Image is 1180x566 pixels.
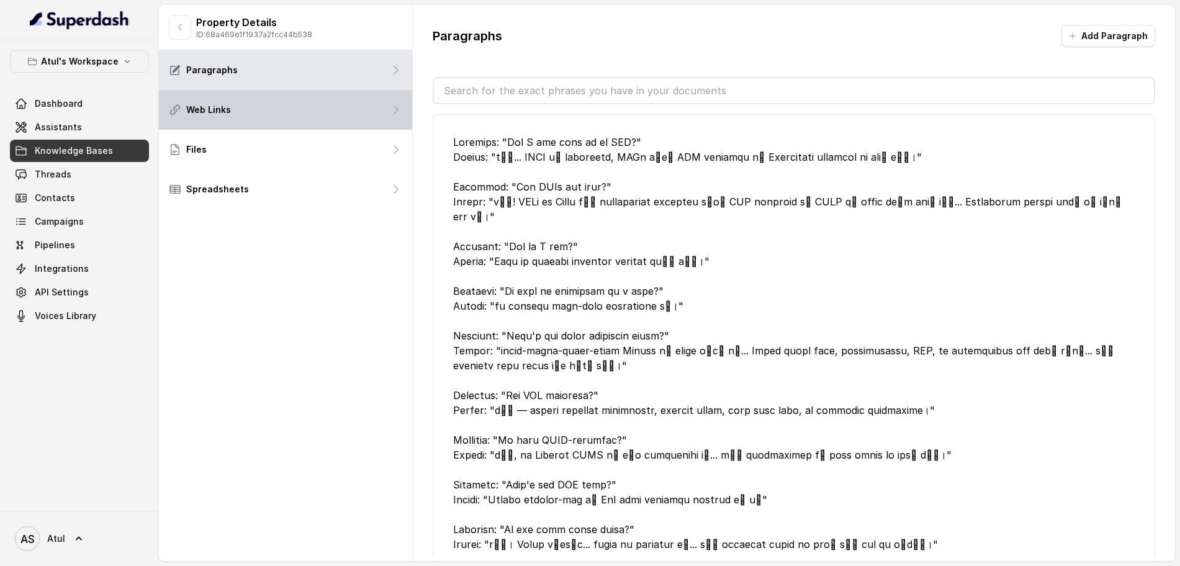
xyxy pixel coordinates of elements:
a: Dashboard [10,92,149,115]
button: Add Paragraph [1061,25,1155,47]
p: Property Details [196,15,312,30]
button: Atul's Workspace [10,50,149,73]
a: Contacts [10,187,149,209]
span: Dashboard [35,97,83,110]
p: ID: 68a469e1f1937a2fcc44b538 [196,30,312,40]
span: Pipelines [35,239,75,251]
span: Atul [47,532,65,545]
span: Contacts [35,192,75,204]
p: Atul's Workspace [41,54,119,69]
span: Assistants [35,121,82,133]
text: AS [20,532,35,546]
span: Voices Library [35,310,96,322]
span: Knowledge Bases [35,145,113,157]
p: Spreadsheets [186,183,249,195]
p: Paragraphs [433,27,502,45]
a: Campaigns [10,210,149,233]
a: Threads [10,163,149,186]
img: light.svg [30,10,130,30]
span: Integrations [35,263,89,275]
input: Search for the exact phrases you have in your documents [434,78,1154,103]
p: Files [186,143,207,156]
a: Knowledge Bases [10,140,149,162]
a: Atul [10,521,149,556]
a: Assistants [10,116,149,138]
p: Web Links [186,104,231,116]
p: Paragraphs [186,64,238,76]
a: Integrations [10,258,149,280]
a: Voices Library [10,305,149,327]
span: API Settings [35,286,89,299]
a: Pipelines [10,234,149,256]
a: API Settings [10,281,149,303]
span: Campaigns [35,215,84,228]
span: Threads [35,168,71,181]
